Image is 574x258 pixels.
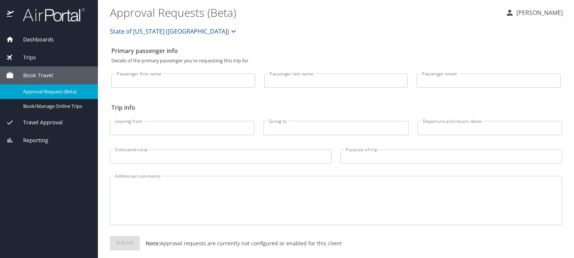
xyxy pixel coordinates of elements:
span: Book/Manage Online Trips [23,103,89,110]
img: airportal-logo.png [15,7,85,22]
span: Trips [14,53,36,62]
span: Travel Approval [14,118,63,127]
button: [PERSON_NAME] [502,6,566,19]
span: Approval Request (Beta) [23,88,89,95]
img: icon-airportal.png [7,7,15,22]
button: State of [US_STATE] ([GEOGRAPHIC_DATA]) [107,24,241,39]
span: Reporting [14,136,48,144]
p: Approval requests are currently not configured or enabled for this client [140,239,342,247]
p: [PERSON_NAME] [514,8,563,17]
span: Book Travel [14,71,53,80]
strong: Note: [146,240,160,247]
h1: Approval Requests (Beta) [110,1,499,24]
span: State of [US_STATE] ([GEOGRAPHIC_DATA]) [110,26,229,37]
h2: Primary passenger info [111,45,561,57]
h2: Trip info [111,102,561,114]
span: Dashboards [14,35,54,44]
p: Details of the primary passenger you're requesting this trip for [111,58,561,63]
